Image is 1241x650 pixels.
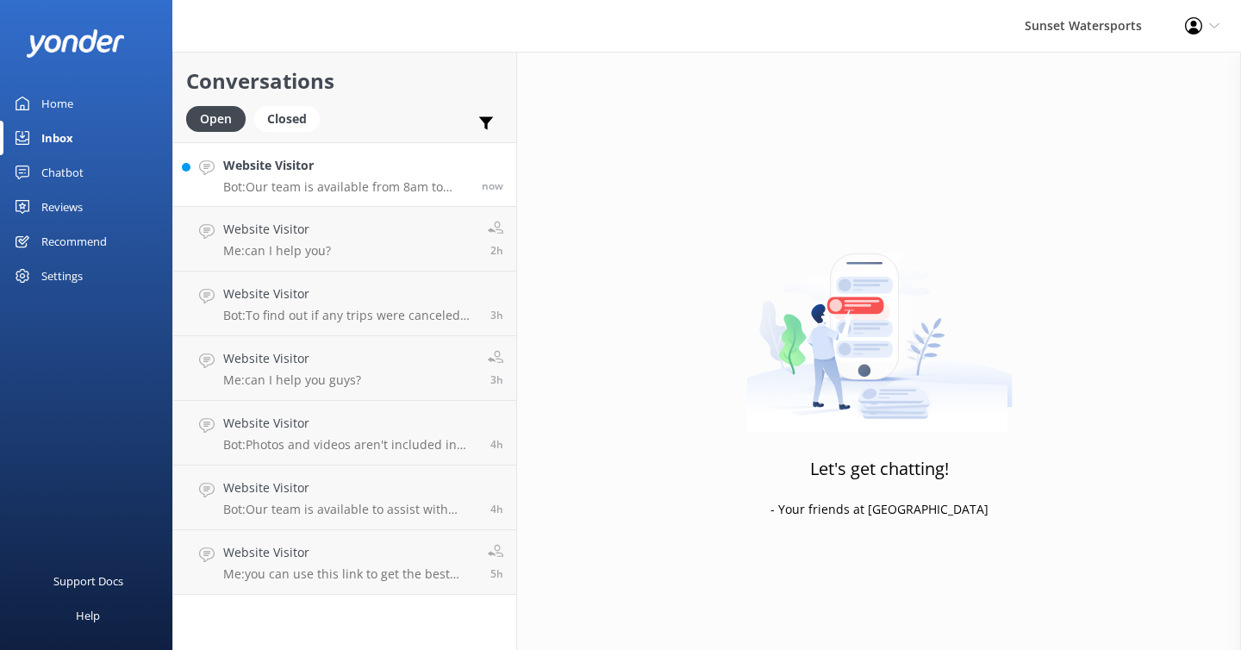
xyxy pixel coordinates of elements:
[254,106,320,132] div: Closed
[173,530,516,595] a: Website VisitorMe:you can use this link to get the best rates5h
[223,566,475,582] p: Me: you can use this link to get the best rates
[41,190,83,224] div: Reviews
[223,349,361,368] h4: Website Visitor
[223,284,477,303] h4: Website Visitor
[186,106,246,132] div: Open
[254,109,328,128] a: Closed
[223,220,331,239] h4: Website Visitor
[53,564,123,598] div: Support Docs
[490,243,503,258] span: Oct 10 2025 04:43pm (UTC -05:00) America/Cancun
[76,598,100,633] div: Help
[173,336,516,401] a: Website VisitorMe:can I help you guys?3h
[223,437,477,453] p: Bot: Photos and videos aren't included in the Parasail Flight price, but you can purchase a profe...
[223,372,361,388] p: Me: can I help you guys?
[186,109,254,128] a: Open
[173,142,516,207] a: Website VisitorBot:Our team is available from 8am to 8pm and will be with you shortly! You can al...
[173,466,516,530] a: Website VisitorBot:Our team is available to assist with bookings from 8am to 8pm. Please call us ...
[223,543,475,562] h4: Website Visitor
[41,259,83,293] div: Settings
[810,455,949,483] h3: Let's get chatting!
[490,502,503,516] span: Oct 10 2025 02:14pm (UTC -05:00) America/Cancun
[770,500,988,519] p: - Your friends at [GEOGRAPHIC_DATA]
[41,155,84,190] div: Chatbot
[490,308,503,322] span: Oct 10 2025 03:53pm (UTC -05:00) America/Cancun
[223,179,469,195] p: Bot: Our team is available from 8am to 8pm and will be with you shortly! You can also give us a c...
[746,217,1013,433] img: artwork of a man stealing a conversation from at giant smartphone
[223,243,331,259] p: Me: can I help you?
[173,207,516,272] a: Website VisitorMe:can I help you?2h
[41,224,107,259] div: Recommend
[186,65,503,97] h2: Conversations
[223,414,477,433] h4: Website Visitor
[223,156,469,175] h4: Website Visitor
[173,401,516,466] a: Website VisitorBot:Photos and videos aren't included in the Parasail Flight price, but you can pu...
[26,29,125,58] img: yonder-white-logo.png
[41,121,73,155] div: Inbox
[223,478,477,497] h4: Website Visitor
[41,86,73,121] div: Home
[490,566,503,581] span: Oct 10 2025 01:40pm (UTC -05:00) America/Cancun
[223,308,477,323] p: Bot: To find out if any trips were canceled [DATE], please call our office at [PHONE_NUMBER]. The...
[490,372,503,387] span: Oct 10 2025 03:19pm (UTC -05:00) America/Cancun
[173,272,516,336] a: Website VisitorBot:To find out if any trips were canceled [DATE], please call our office at [PHON...
[482,178,503,193] span: Oct 10 2025 07:00pm (UTC -05:00) America/Cancun
[223,502,477,517] p: Bot: Our team is available to assist with bookings from 8am to 8pm. Please call us at [PHONE_NUMB...
[490,437,503,452] span: Oct 10 2025 02:21pm (UTC -05:00) America/Cancun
